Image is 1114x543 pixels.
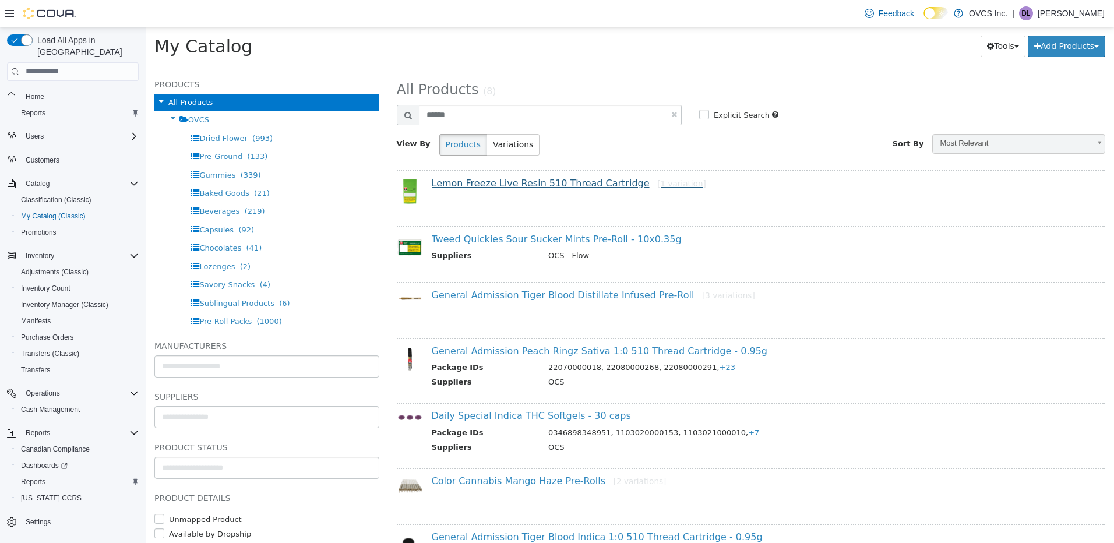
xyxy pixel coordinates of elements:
button: Operations [2,385,143,401]
span: Settings [26,517,51,527]
a: Canadian Compliance [16,442,94,456]
a: Reports [16,106,50,120]
span: +23 [574,336,590,344]
button: Catalog [21,177,54,191]
img: 150 [251,263,277,277]
button: Adjustments (Classic) [12,264,143,280]
span: Capsules [54,198,88,207]
h5: Products [9,50,234,64]
span: Sublingual Products [54,271,129,280]
span: Cash Management [21,405,80,414]
button: Inventory [21,249,59,263]
span: My Catalog (Classic) [21,211,86,221]
input: Dark Mode [923,7,948,19]
a: Feedback [860,2,919,25]
button: Inventory Manager (Classic) [12,297,143,313]
span: Manifests [21,316,51,326]
span: Gummies [54,143,90,152]
button: Catalog [2,175,143,192]
span: My Catalog (Classic) [16,209,139,223]
span: Inventory Manager (Classic) [21,300,108,309]
button: Inventory [2,248,143,264]
a: Manifests [16,314,55,328]
a: Dashboards [12,457,143,474]
span: Pre-Roll Packs [54,290,106,298]
span: Classification (Classic) [16,193,139,207]
span: (133) [101,125,122,133]
button: Users [21,129,48,143]
span: (6) [133,271,144,280]
button: Purchase Orders [12,329,143,345]
span: Customers [21,153,139,167]
small: [1 variation] [512,151,560,161]
td: OCS [394,414,934,429]
button: Add Products [882,8,960,30]
button: Users [2,128,143,144]
span: Home [21,89,139,104]
a: Classification (Classic) [16,193,96,207]
button: Transfers [12,362,143,378]
span: My Catalog [9,9,107,29]
p: | [1012,6,1014,20]
label: Unmapped Product [20,486,96,498]
span: Transfers (Classic) [16,347,139,361]
th: Package IDs [286,400,394,414]
span: Inventory Manager (Classic) [16,298,139,312]
button: Variations [341,107,394,128]
h5: Product Details [9,464,234,478]
th: Package IDs [286,334,394,349]
span: Transfers (Classic) [21,349,79,358]
button: Promotions [12,224,143,241]
a: Transfers (Classic) [16,347,84,361]
button: Reports [21,426,55,440]
img: 150 [251,319,277,345]
span: Cash Management [16,403,139,417]
button: Reports [2,425,143,441]
span: (41) [101,216,117,225]
img: 150 [251,151,277,177]
span: Transfers [21,365,50,375]
a: Inventory Count [16,281,75,295]
a: Settings [21,515,55,529]
span: OVCS [43,88,64,97]
span: Reports [16,475,139,489]
span: Reports [26,428,50,438]
a: Dashboards [16,459,72,473]
span: Promotions [16,225,139,239]
label: Explicit Search [565,82,624,94]
span: Dried Flower [54,107,101,115]
span: Purchase Orders [21,333,74,342]
span: (1000) [111,290,136,298]
span: Lozenges [54,235,89,244]
button: Manifests [12,313,143,329]
span: View By [251,112,285,121]
span: All Products [251,54,333,70]
span: Feedback [879,8,914,19]
a: Most Relevant [787,107,960,126]
span: Adjustments (Classic) [21,267,89,277]
span: (993) [107,107,127,115]
button: Canadian Compliance [12,441,143,457]
button: Transfers (Classic) [12,345,143,362]
span: +7 [602,401,614,410]
span: Inventory [21,249,139,263]
span: Inventory Count [16,281,139,295]
a: Transfers [16,363,55,377]
span: Most Relevant [787,107,944,125]
span: Home [26,92,44,101]
span: Users [26,132,44,141]
span: Manifests [16,314,139,328]
span: Promotions [21,228,57,237]
span: Chocolates [54,216,96,225]
span: (339) [95,143,115,152]
p: OVCS Inc. [969,6,1007,20]
button: Operations [21,386,65,400]
span: Baked Goods [54,161,103,170]
button: Products [294,107,341,128]
span: Dashboards [16,459,139,473]
span: (4) [114,253,125,262]
button: Tools [835,8,880,30]
th: Suppliers [286,414,394,429]
button: Reports [12,474,143,490]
